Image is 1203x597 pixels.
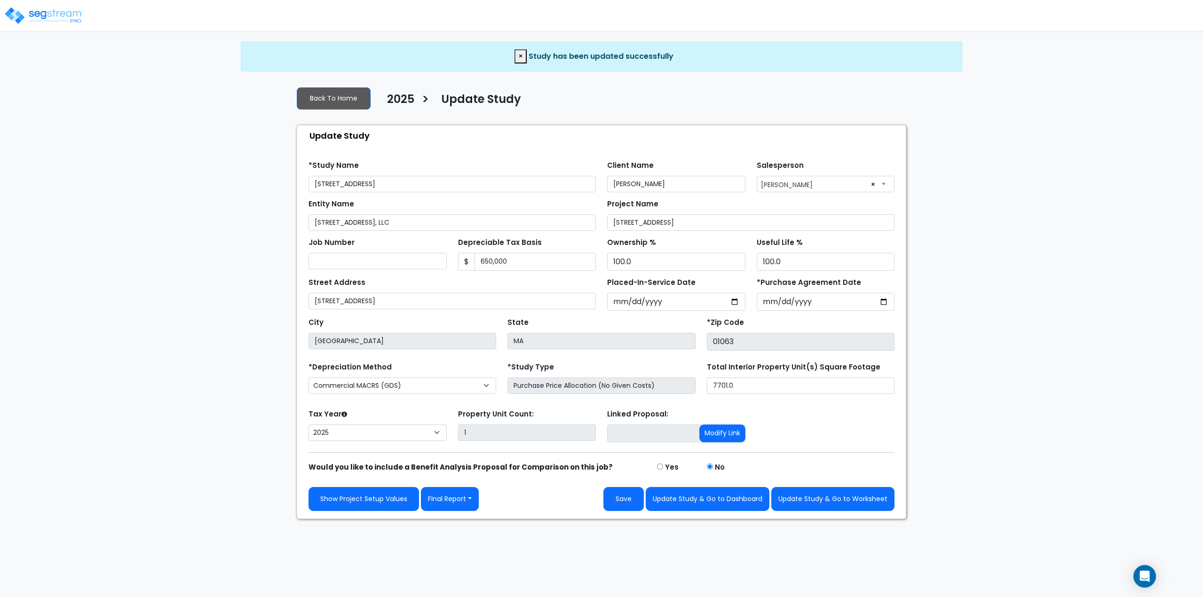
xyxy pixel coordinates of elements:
[309,214,596,231] input: Entity Name
[421,487,479,511] button: Final Report
[297,87,371,110] a: Back To Home
[665,462,679,473] label: Yes
[434,93,521,112] a: Update Study
[607,277,696,288] label: Placed-In-Service Date
[387,93,414,109] h4: 2025
[757,160,804,171] label: Salesperson
[603,487,644,511] button: Save
[309,293,596,309] input: Street Address
[475,253,596,271] input: 0.00
[507,317,529,328] label: State
[771,487,894,511] button: Update Study & Go to Worksheet
[757,176,894,191] span: Anthony Grassetti
[458,237,542,248] label: Depreciable Tax Basis
[607,199,658,210] label: Project Name
[421,92,429,110] h3: >
[715,462,725,473] label: No
[441,93,521,109] h4: Update Study
[757,277,861,288] label: *Purchase Agreement Date
[507,362,554,373] label: *Study Type
[607,176,745,192] input: Client Name
[707,333,894,351] input: Zip Code
[380,93,414,112] a: 2025
[514,49,527,63] button: Close
[4,6,84,25] img: logo_pro_r.png
[607,409,668,420] label: Linked Proposal:
[458,409,534,420] label: Property Unit Count:
[757,293,895,311] input: Purchase Date
[458,424,596,441] input: Building Count
[518,51,523,62] span: ×
[458,253,475,271] span: $
[309,277,365,288] label: Street Address
[699,424,745,442] button: Modify Link
[707,377,894,394] input: total square foot
[1133,565,1156,588] div: Open Intercom Messenger
[309,199,354,210] label: Entity Name
[309,317,324,328] label: City
[309,462,613,472] strong: Would you like to include a Benefit Analysis Proposal for Comparison on this job?
[309,487,419,511] a: Show Project Setup Values
[607,253,745,271] input: Ownership
[607,214,894,231] input: Project Name
[757,237,803,248] label: Useful Life %
[309,237,355,248] label: Job Number
[757,176,895,192] span: Anthony Grassetti
[757,253,895,271] input: Depreciation
[607,160,654,171] label: Client Name
[707,317,744,328] label: *Zip Code
[309,362,392,373] label: *Depreciation Method
[309,409,347,420] label: Tax Year
[529,51,673,62] span: Study has been updated successfully
[309,176,596,192] input: Study Name
[707,362,880,373] label: Total Interior Property Unit(s) Square Footage
[302,126,906,146] div: Update Study
[607,237,656,248] label: Ownership %
[871,178,875,191] span: ×
[646,487,769,511] button: Update Study & Go to Dashboard
[309,160,359,171] label: *Study Name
